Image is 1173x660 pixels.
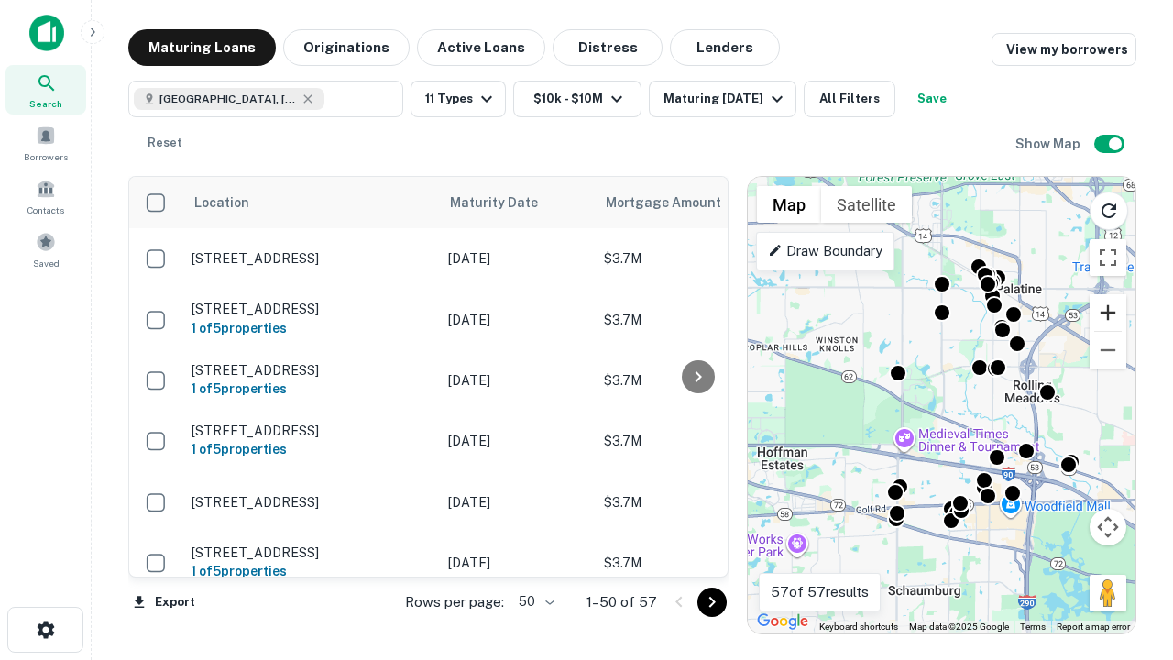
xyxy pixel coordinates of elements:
[586,591,657,613] p: 1–50 of 57
[604,492,787,512] p: $3.7M
[1081,455,1173,543] iframe: Chat Widget
[159,91,297,107] span: [GEOGRAPHIC_DATA], [GEOGRAPHIC_DATA]
[5,118,86,168] a: Borrowers
[136,125,194,161] button: Reset
[192,494,430,511] p: [STREET_ADDRESS]
[513,81,641,117] button: $10k - $10M
[29,96,62,111] span: Search
[439,177,595,228] th: Maturity Date
[192,301,430,317] p: [STREET_ADDRESS]
[192,362,430,379] p: [STREET_ADDRESS]
[448,310,586,330] p: [DATE]
[5,171,86,221] a: Contacts
[649,81,796,117] button: Maturing [DATE]
[448,492,586,512] p: [DATE]
[448,431,586,451] p: [DATE]
[752,610,813,633] a: Open this area in Google Maps (opens a new window)
[5,225,86,274] a: Saved
[192,379,430,399] h6: 1 of 5 properties
[604,553,787,573] p: $3.7M
[752,610,813,633] img: Google
[511,588,557,615] div: 50
[411,81,506,117] button: 11 Types
[1020,621,1046,632] a: Terms (opens in new tab)
[1090,239,1126,276] button: Toggle fullscreen view
[670,29,780,66] button: Lenders
[903,81,961,117] button: Save your search to get updates of matches that match your search criteria.
[1057,621,1130,632] a: Report a map error
[448,370,586,390] p: [DATE]
[909,621,1009,632] span: Map data ©2025 Google
[417,29,545,66] button: Active Loans
[448,553,586,573] p: [DATE]
[604,248,787,269] p: $3.7M
[604,310,787,330] p: $3.7M
[193,192,249,214] span: Location
[192,544,430,561] p: [STREET_ADDRESS]
[29,15,64,51] img: capitalize-icon.png
[450,192,562,214] span: Maturity Date
[804,81,895,117] button: All Filters
[1090,192,1128,230] button: Reload search area
[663,88,788,110] div: Maturing [DATE]
[33,256,60,270] span: Saved
[27,203,64,217] span: Contacts
[182,177,439,228] th: Location
[283,29,410,66] button: Originations
[697,588,727,617] button: Go to next page
[192,439,430,459] h6: 1 of 5 properties
[128,29,276,66] button: Maturing Loans
[604,370,787,390] p: $3.7M
[5,65,86,115] a: Search
[1090,332,1126,368] button: Zoom out
[1015,134,1083,154] h6: Show Map
[757,186,821,223] button: Show street map
[192,423,430,439] p: [STREET_ADDRESS]
[992,33,1136,66] a: View my borrowers
[771,581,869,603] p: 57 of 57 results
[606,192,745,214] span: Mortgage Amount
[595,177,796,228] th: Mortgage Amount
[1090,294,1126,331] button: Zoom in
[448,248,586,269] p: [DATE]
[819,621,898,633] button: Keyboard shortcuts
[604,431,787,451] p: $3.7M
[821,186,912,223] button: Show satellite imagery
[1090,575,1126,611] button: Drag Pegman onto the map to open Street View
[192,318,430,338] h6: 1 of 5 properties
[24,149,68,164] span: Borrowers
[553,29,663,66] button: Distress
[192,561,430,581] h6: 1 of 5 properties
[748,177,1135,633] div: 0 0
[192,250,430,267] p: [STREET_ADDRESS]
[768,240,882,262] p: Draw Boundary
[405,591,504,613] p: Rows per page:
[128,588,200,616] button: Export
